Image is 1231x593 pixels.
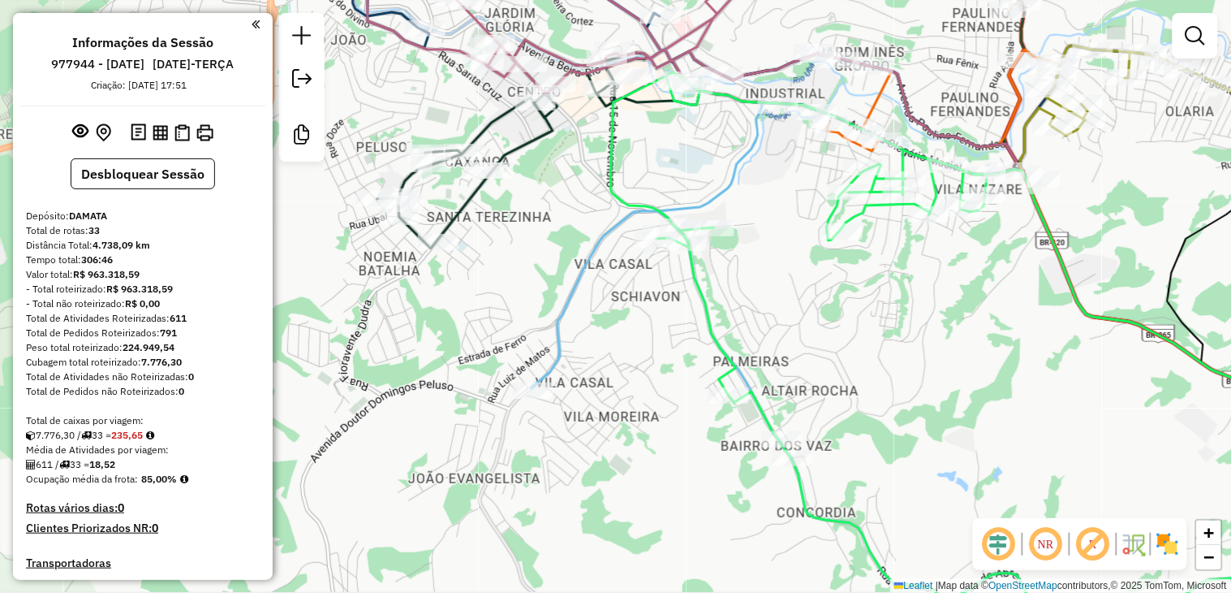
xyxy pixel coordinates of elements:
[111,429,143,441] strong: 235,65
[1204,547,1215,567] span: −
[979,525,1018,564] span: Ocultar deslocamento
[1074,525,1113,564] span: Exibir rótulo
[26,457,260,472] div: 611 / 33 =
[93,120,114,145] button: Centralizar mapa no depósito ou ponto de apoio
[252,15,260,33] a: Clique aqui para minimizar o painel
[1027,525,1065,564] span: Ocultar NR
[936,580,938,591] span: |
[59,460,70,470] i: Total de rotas
[179,385,184,397] strong: 0
[1197,521,1221,545] a: Zoom in
[146,431,154,440] i: Meta Caixas/viagem: 238,00 Diferença: -2,35
[152,521,158,535] strong: 0
[141,473,177,485] strong: 85,00%
[26,384,260,399] div: Total de Pedidos não Roteirizados:
[26,282,260,296] div: - Total roteirizado:
[26,267,260,282] div: Valor total:
[26,522,260,535] h4: Clientes Priorizados NR:
[26,473,138,485] span: Ocupação média da frota:
[180,474,188,484] em: Média calculada utilizando a maior ocupação (%Peso ou %Cubagem) de cada rota da sessão. Rotas cro...
[989,580,1058,591] a: OpenStreetMap
[1179,19,1212,52] a: Exibir filtros
[1155,531,1181,557] img: Exibir/Ocultar setores
[1197,545,1221,569] a: Zoom out
[123,341,174,353] strong: 224.949,54
[26,340,260,355] div: Peso total roteirizado:
[26,238,260,253] div: Distância Total:
[89,458,115,470] strong: 18,52
[149,121,171,143] button: Visualizar relatório de Roteirização
[153,57,235,71] h6: [DATE]-TERÇA
[26,413,260,428] div: Total de caixas por viagem:
[890,579,1231,593] div: Map data © contributors,© 2025 TomTom, Microsoft
[69,210,107,222] strong: DAMATA
[125,297,160,309] strong: R$ 0,00
[286,63,318,99] a: Exportar sessão
[26,428,260,443] div: 7.776,30 / 33 =
[118,500,124,515] strong: 0
[193,121,217,145] button: Imprimir Rotas
[81,431,92,440] i: Total de rotas
[171,121,193,145] button: Visualizar Romaneio
[84,78,193,93] div: Criação: [DATE] 17:51
[26,209,260,223] div: Depósito:
[26,296,260,311] div: - Total não roteirizado:
[88,224,100,236] strong: 33
[26,223,260,238] div: Total de rotas:
[26,431,36,440] i: Cubagem total roteirizado
[1204,522,1215,543] span: +
[93,239,150,251] strong: 4.738,09 km
[26,311,260,326] div: Total de Atividades Roteirizadas:
[160,327,177,339] strong: 791
[141,356,182,368] strong: 7.776,30
[26,370,260,384] div: Total de Atividades não Roteirizadas:
[170,312,187,324] strong: 611
[26,443,260,457] div: Média de Atividades por viagem:
[71,158,215,189] button: Desbloquear Sessão
[26,556,260,570] h4: Transportadoras
[1121,531,1147,557] img: Fluxo de ruas
[26,253,260,267] div: Tempo total:
[127,120,149,145] button: Logs desbloquear sessão
[26,355,260,370] div: Cubagem total roteirizado:
[72,35,213,50] h4: Informações da Sessão
[286,119,318,155] a: Criar modelo
[52,57,145,71] h6: 977944 - [DATE]
[106,283,173,295] strong: R$ 963.318,59
[188,370,194,383] strong: 0
[286,19,318,56] a: Nova sessão e pesquisa
[26,326,260,340] div: Total de Pedidos Roteirizados:
[81,253,113,266] strong: 306:46
[73,268,140,280] strong: R$ 963.318,59
[70,119,93,145] button: Exibir sessão original
[26,460,36,470] i: Total de Atividades
[26,501,260,515] h4: Rotas vários dias:
[894,580,933,591] a: Leaflet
